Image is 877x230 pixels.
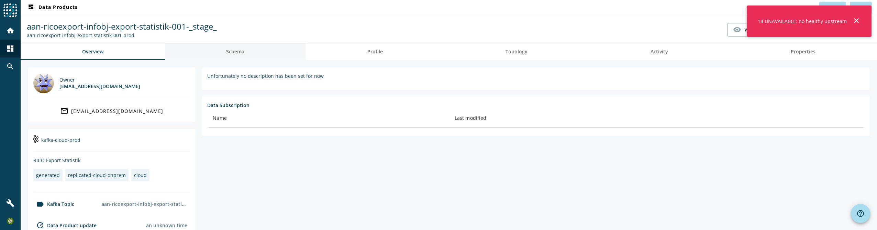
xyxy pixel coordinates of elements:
[36,221,44,229] mat-icon: update
[33,73,54,93] img: dataforge@mobi.ch
[146,222,187,229] div: an unknown time
[791,49,815,54] span: Properties
[27,4,78,12] span: Data Products
[852,17,861,25] mat-icon: close
[207,108,449,128] th: Name
[367,49,383,54] span: Profile
[134,172,147,178] div: cloud
[6,62,14,71] mat-icon: search
[99,198,190,210] div: aan-ricoexport-infobj-export-statistik-001-prod
[6,44,14,53] mat-icon: dashboard
[7,218,14,224] img: d0abca878d81e9cf622fa6dbdcce54bd
[33,157,190,164] div: RICO Export Statistik
[59,76,140,83] div: Owner
[36,172,60,178] div: generated
[33,135,38,143] img: undefined
[71,108,164,114] div: [EMAIL_ADDRESS][DOMAIN_NAME]
[36,200,44,208] mat-icon: label
[6,199,14,207] mat-icon: build
[733,25,741,34] mat-icon: visibility
[27,32,217,39] div: Kafka Topic: aan-ricoexport-infobj-export-statistik-001-prod
[226,49,244,54] span: Schema
[24,2,80,14] button: Data Products
[59,83,140,90] div: [EMAIL_ADDRESS][DOMAIN_NAME]
[82,49,103,54] span: Overview
[207,73,864,79] div: Unfortunately no description has been set for now
[27,4,35,12] mat-icon: dashboard
[33,105,190,117] a: [EMAIL_ADDRESS][DOMAIN_NAME]
[33,134,190,151] div: kafka-cloud-prod
[33,200,74,208] div: Kafka Topic
[856,209,865,218] mat-icon: help_outline
[33,221,97,229] div: Data Product update
[449,108,864,128] th: Last modified
[60,107,68,115] mat-icon: mail_outline
[755,15,850,27] div: 14 UNAVAILABLE: no healthy upstream
[6,27,14,35] mat-icon: home
[207,102,864,108] div: Data Subscription
[651,49,668,54] span: Activity
[728,23,767,36] button: Watch
[68,172,126,178] div: replicated-cloud-onprem
[506,49,528,54] span: Topology
[27,21,217,32] span: aan-ricoexport-infobj-export-statistik-001-_stage_
[3,3,17,17] img: spoud-logo.svg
